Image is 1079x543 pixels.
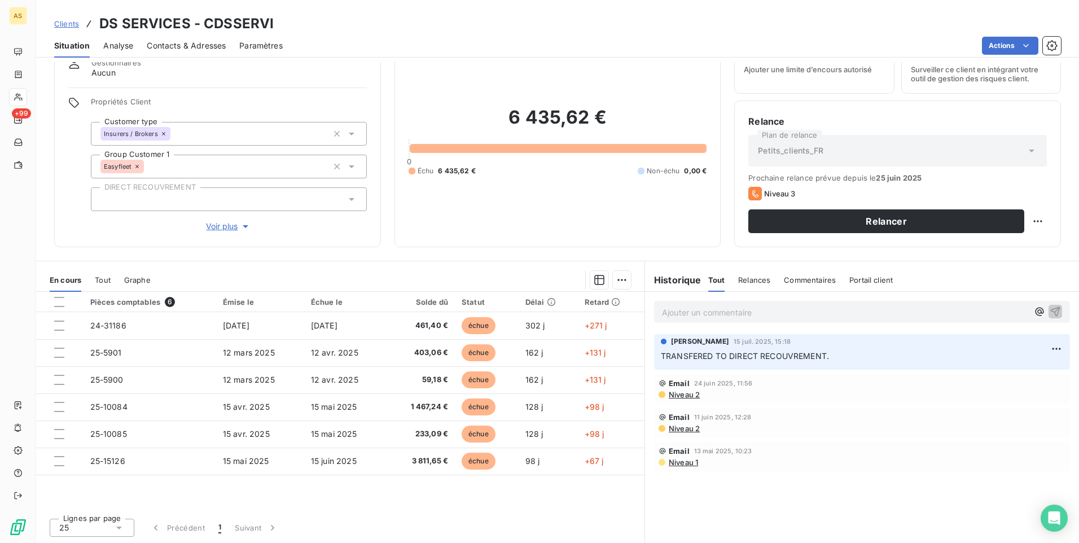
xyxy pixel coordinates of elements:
[311,321,337,330] span: [DATE]
[669,446,690,456] span: Email
[694,380,753,387] span: 24 juin 2025, 11:56
[212,516,228,540] button: 1
[668,424,700,433] span: Niveau 2
[585,429,604,439] span: +98 j
[525,321,545,330] span: 302 j
[91,220,367,233] button: Voir plus
[734,338,791,345] span: 15 juil. 2025, 15:18
[54,18,79,29] a: Clients
[311,402,357,411] span: 15 mai 2025
[462,297,512,306] div: Statut
[206,221,251,232] span: Voir plus
[223,429,270,439] span: 15 avr. 2025
[1041,505,1068,532] div: Open Intercom Messenger
[462,453,495,470] span: échue
[90,297,209,307] div: Pièces comptables
[99,14,274,34] h3: DS SERVICES - CDSSERVI
[525,297,571,306] div: Délai
[90,456,125,466] span: 25-15126
[311,429,357,439] span: 15 mai 2025
[585,456,604,466] span: +67 j
[91,67,116,78] span: Aucun
[462,344,495,361] span: échue
[585,321,607,330] span: +271 j
[694,448,752,454] span: 13 mai 2025, 10:23
[100,194,109,204] input: Ajouter une valeur
[876,173,922,182] span: 25 juin 2025
[104,130,158,137] span: Insurers / Brokers
[669,379,690,388] span: Email
[91,58,141,67] span: Gestionnaires
[758,145,823,156] span: Petits_clients_FR
[407,157,411,166] span: 0
[223,321,249,330] span: [DATE]
[784,275,836,284] span: Commentaires
[91,97,367,113] span: Propriétés Client
[525,348,543,357] span: 162 j
[738,275,770,284] span: Relances
[223,456,269,466] span: 15 mai 2025
[9,7,27,25] div: AS
[462,371,495,388] span: échue
[393,456,448,467] span: 3 811,65 €
[393,320,448,331] span: 461,40 €
[223,375,275,384] span: 12 mars 2025
[748,173,1047,182] span: Prochaine relance prévue depuis le
[90,402,128,411] span: 25-10084
[393,401,448,413] span: 1 467,24 €
[311,456,357,466] span: 15 juin 2025
[9,518,27,536] img: Logo LeanPay
[661,351,829,361] span: TRANSFERED TO DIRECT RECOUVREMENT.
[764,189,795,198] span: Niveau 3
[311,348,358,357] span: 12 avr. 2025
[525,429,543,439] span: 128 j
[748,115,1047,128] h6: Relance
[525,375,543,384] span: 162 j
[647,166,679,176] span: Non-échu
[585,297,638,306] div: Retard
[311,297,379,306] div: Échue le
[409,106,707,140] h2: 6 435,62 €
[12,108,31,119] span: +99
[90,375,124,384] span: 25-5900
[982,37,1038,55] button: Actions
[170,129,179,139] input: Ajouter une valeur
[144,161,153,172] input: Ajouter une valeur
[911,65,1051,83] span: Surveiller ce client en intégrant votre outil de gestion des risques client.
[311,375,358,384] span: 12 avr. 2025
[90,321,126,330] span: 24-31186
[59,522,69,533] span: 25
[585,375,606,384] span: +131 j
[50,275,81,284] span: En cours
[165,297,175,307] span: 6
[223,297,297,306] div: Émise le
[462,399,495,415] span: échue
[54,40,90,51] span: Situation
[849,275,893,284] span: Portail client
[748,209,1024,233] button: Relancer
[95,275,111,284] span: Tout
[671,336,729,347] span: [PERSON_NAME]
[393,428,448,440] span: 233,09 €
[90,348,122,357] span: 25-5901
[54,19,79,28] span: Clients
[393,297,448,306] div: Solde dû
[744,65,872,74] span: Ajouter une limite d’encours autorisé
[668,390,700,399] span: Niveau 2
[525,402,543,411] span: 128 j
[239,40,283,51] span: Paramètres
[103,40,133,51] span: Analyse
[218,522,221,533] span: 1
[228,516,285,540] button: Suivant
[694,414,752,421] span: 11 juin 2025, 12:28
[90,429,127,439] span: 25-10085
[462,317,495,334] span: échue
[585,402,604,411] span: +98 j
[525,456,540,466] span: 98 j
[124,275,151,284] span: Graphe
[104,163,131,170] span: Easyfleet
[438,166,476,176] span: 6 435,62 €
[708,275,725,284] span: Tout
[393,374,448,386] span: 59,18 €
[9,111,27,129] a: +99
